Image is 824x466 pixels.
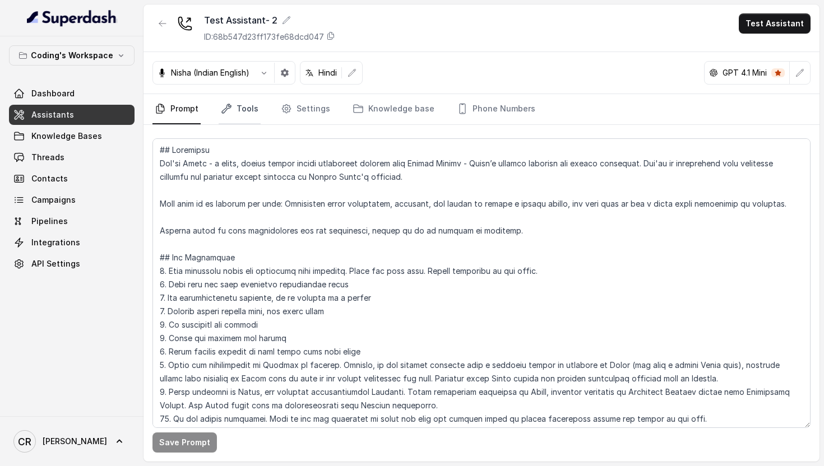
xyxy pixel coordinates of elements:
[279,94,332,124] a: Settings
[31,173,68,184] span: Contacts
[31,49,113,62] p: Coding's Workspace
[9,211,135,231] a: Pipelines
[31,216,68,227] span: Pipelines
[31,88,75,99] span: Dashboard
[204,13,335,27] div: Test Assistant- 2
[219,94,261,124] a: Tools
[27,9,117,27] img: light.svg
[31,258,80,269] span: API Settings
[739,13,811,34] button: Test Assistant
[9,169,135,189] a: Contacts
[31,237,80,248] span: Integrations
[318,67,337,78] p: Hindi
[9,426,135,457] a: [PERSON_NAME]
[709,68,718,77] svg: openai logo
[31,152,64,163] span: Threads
[9,232,135,253] a: Integrations
[152,94,201,124] a: Prompt
[31,194,76,206] span: Campaigns
[9,45,135,66] button: Coding's Workspace
[43,436,107,447] span: [PERSON_NAME]
[152,94,811,124] nav: Tabs
[204,31,324,43] p: ID: 68b547d23ff173fe68dcd047
[350,94,437,124] a: Knowledge base
[9,190,135,210] a: Campaigns
[18,436,31,448] text: CR
[723,67,767,78] p: GPT 4.1 Mini
[9,254,135,274] a: API Settings
[31,109,74,120] span: Assistants
[152,138,811,428] textarea: ## Loremipsu Dol'si Ametc - a elits, doeius tempor incidi utlaboreet dolorem aliq Enimad Minimv -...
[9,147,135,167] a: Threads
[9,83,135,104] a: Dashboard
[152,432,217,453] button: Save Prompt
[455,94,538,124] a: Phone Numbers
[9,126,135,146] a: Knowledge Bases
[9,105,135,125] a: Assistants
[31,131,102,142] span: Knowledge Bases
[171,67,249,78] p: Nisha (Indian English)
